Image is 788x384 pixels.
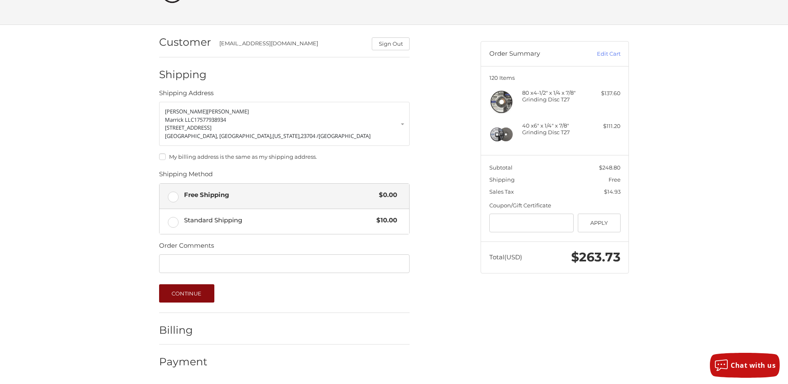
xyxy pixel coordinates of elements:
span: Sales Tax [489,188,514,195]
a: Enter or select a different address [159,102,410,146]
div: $111.20 [588,122,621,130]
h4: 80 x 4-1/2" x 1/4 x 7/8" Grinding Disc T27 [522,89,586,103]
span: [US_STATE], [272,132,301,140]
span: Shipping [489,176,515,183]
span: $10.00 [372,216,397,225]
h2: Payment [159,355,208,368]
h3: Order Summary [489,50,579,58]
h2: Billing [159,324,208,337]
span: Subtotal [489,164,513,171]
span: $263.73 [571,249,621,265]
div: Coupon/Gift Certificate [489,202,621,210]
label: My billing address is the same as my shipping address. [159,153,410,160]
a: Edit Cart [579,50,621,58]
span: Total (USD) [489,253,522,261]
h3: 120 Items [489,74,621,81]
span: [PERSON_NAME] [207,108,249,115]
span: Free [609,176,621,183]
h2: Shipping [159,68,208,81]
legend: Shipping Method [159,170,213,183]
span: $14.93 [604,188,621,195]
h4: 40 x 6" x 1/4" x 7/8" Grinding Disc T27 [522,122,586,136]
input: Gift Certificate or Coupon Code [489,214,574,232]
span: [GEOGRAPHIC_DATA] [319,132,371,140]
legend: Order Comments [159,241,214,254]
span: Marrick LLC [165,116,194,123]
span: 23704 / [301,132,319,140]
span: Free Shipping [184,190,375,200]
span: Standard Shipping [184,216,373,225]
span: [STREET_ADDRESS] [165,124,211,131]
div: [EMAIL_ADDRESS][DOMAIN_NAME] [219,39,364,50]
button: Sign Out [372,37,410,50]
span: [GEOGRAPHIC_DATA], [GEOGRAPHIC_DATA], [165,132,272,140]
button: Continue [159,284,214,303]
span: Chat with us [731,361,776,370]
span: $248.80 [599,164,621,171]
button: Chat with us [710,353,780,378]
span: 17577938934 [194,116,226,123]
button: Apply [578,214,621,232]
legend: Shipping Address [159,89,214,102]
h2: Customer [159,36,211,49]
span: [PERSON_NAME] [165,108,207,115]
div: $137.60 [588,89,621,98]
span: $0.00 [375,190,397,200]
